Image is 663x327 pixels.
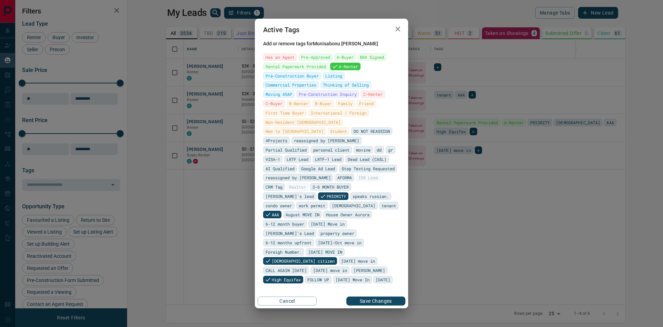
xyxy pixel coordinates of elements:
div: Commercial Properties [263,81,319,89]
div: property owner [318,229,357,237]
div: A-Buyer [334,53,356,61]
div: Dead Lead (CASL) [345,155,389,163]
div: LRTF-1 Lead [313,155,344,163]
span: [DATE] move in [313,267,347,274]
div: FOLLOW UP [305,276,331,283]
span: A-Buyer [337,54,354,61]
span: [PERSON_NAME]'s Lead [266,230,314,237]
span: AI Qualified [266,165,295,172]
div: Pre-Construction Buyer [263,72,321,80]
span: dd [377,146,382,153]
div: [DATE] MOVE IN [306,248,345,256]
span: LRTF Lead [287,156,308,163]
h2: Active Tags [255,19,308,41]
div: AAA [263,211,281,218]
div: dd [374,146,384,154]
div: 6-12 months upfront [263,239,314,246]
div: [DEMOGRAPHIC_DATA] citizen [263,257,337,265]
span: B-Buyer [315,100,332,107]
div: International / Foreign [308,109,369,117]
button: Cancel [258,297,317,306]
div: [DATE] move in [339,257,377,265]
span: First Time Buyer [266,109,304,116]
div: Moving ASAP [263,90,295,98]
span: personal client [313,146,349,153]
span: Pre-Construction Buyer [266,72,319,79]
div: Listing [323,72,345,80]
div: personal client [311,146,352,154]
span: [DATE] Move In [336,276,369,283]
span: VISA-1 [266,156,280,163]
span: [PERSON_NAME] [354,267,385,274]
div: 6-12 month buyer [263,220,307,228]
div: A-Renter [330,63,361,70]
div: [DEMOGRAPHIC_DATA] [329,202,378,209]
span: CRM Tag [266,183,282,190]
div: B-Buyer [313,100,334,107]
div: condo owner [263,202,295,209]
span: property owner [320,230,354,237]
span: New to [GEOGRAPHIC_DATA] [266,128,324,135]
span: 6-12 months upfront [266,239,311,246]
div: C-Renter [361,90,385,98]
span: Friend [359,100,374,107]
div: AFORMA [335,174,354,181]
div: High Equifax [263,276,303,283]
span: tenant [382,202,396,209]
span: Moving ASAP [266,91,292,98]
span: Add or remove tags for Munisabonu [PERSON_NAME] [263,41,400,46]
span: Rental Paperwork Provided [266,63,326,70]
span: AFORMA [337,174,352,181]
span: [DATE] MOVE IN [308,248,342,255]
div: B-Renter [287,100,311,107]
div: Family [336,100,355,107]
span: Student [330,128,347,135]
div: movine [354,146,373,154]
div: tenant [379,202,398,209]
span: Listing [325,72,342,79]
div: gr [386,146,395,154]
span: C-Buyer [266,100,282,107]
span: [DATE]-Oct move in [318,239,362,246]
span: reassigned by [PERSON_NAME] [266,174,331,181]
span: condo owner [266,202,292,209]
span: Pre-Construction Inquiry [299,91,357,98]
div: Pre-Construction Inquiry [296,90,359,98]
span: LRTF-1 Lead [315,156,342,163]
div: reassigned by [PERSON_NAME] [263,174,333,181]
span: PRIORITY [327,193,346,200]
span: Pre-Approved [301,54,330,61]
span: Family [338,100,353,107]
span: International / Foreign [311,109,366,116]
span: Stop Texting Requested [342,165,395,172]
div: Foreigh Number. [263,248,304,256]
div: August MOVE IN [283,211,322,218]
span: [DEMOGRAPHIC_DATA] [332,202,375,209]
div: Google Ad Lead [299,165,337,172]
span: Non-Resident [DEMOGRAPHIC_DATA] [266,119,340,126]
button: Save Changes [346,297,405,306]
span: [PERSON_NAME]`s lead [266,193,314,200]
span: CALL AGAIN [DATE] [266,267,307,274]
div: [DATE]-Oct move in [316,239,364,246]
span: 4Projects [266,137,287,144]
span: Foreigh Number. [266,248,302,255]
div: Non-Resident [DEMOGRAPHIC_DATA] [263,118,343,126]
div: VISA-1 [263,155,282,163]
span: Partial Qualified [266,146,307,153]
div: PRIORITY [318,192,348,200]
div: House Owner Aurora [324,211,372,218]
span: [DATE] [376,276,390,283]
div: AI Qualified [263,165,297,172]
div: reassigned by [PERSON_NAME] [291,137,362,144]
div: Friend [357,100,376,107]
span: B-Renter [289,100,308,107]
div: LRTF Lead [284,155,311,163]
div: Pre-Approved [299,53,333,61]
span: Commercial Properties [266,81,316,88]
div: [PERSON_NAME]'s Lead [263,229,316,237]
div: [PERSON_NAME] [351,266,387,274]
div: [DATE] Move in [308,220,347,228]
div: CALL AGAIN [DATE] [263,266,309,274]
div: 3-6 MONTH BUYER [310,183,351,191]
